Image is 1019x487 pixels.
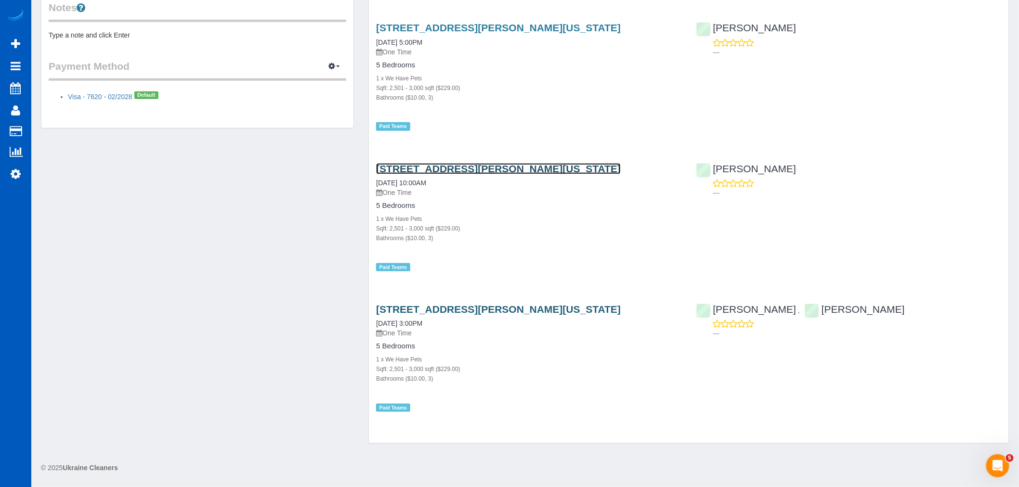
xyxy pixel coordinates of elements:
[986,454,1009,477] iframe: Intercom live chat
[376,404,410,412] span: Paid Teams
[376,122,410,130] span: Paid Teams
[713,329,1002,338] p: ---
[134,91,158,99] span: Default
[376,22,621,33] a: [STREET_ADDRESS][PERSON_NAME][US_STATE]
[376,375,433,382] small: Bathrooms ($10.00, 3)
[376,202,681,210] h4: 5 Bedrooms
[376,47,681,57] p: One Time
[798,307,800,314] span: ,
[376,235,433,242] small: Bathrooms ($10.00, 3)
[696,163,797,174] a: [PERSON_NAME]
[49,0,346,22] legend: Notes
[68,93,132,101] a: Visa - 7620 - 02/2028
[696,22,797,33] a: [PERSON_NAME]
[63,464,118,472] strong: Ukraine Cleaners
[713,48,1002,57] p: ---
[49,30,346,40] pre: Type a note and click Enter
[376,61,681,69] h4: 5 Bedrooms
[376,38,422,46] a: [DATE] 5:00PM
[1006,454,1014,462] span: 5
[376,342,681,350] h4: 5 Bedrooms
[376,263,410,271] span: Paid Teams
[376,304,621,315] a: [STREET_ADDRESS][PERSON_NAME][US_STATE]
[376,366,460,372] small: Sqft: 2,501 - 3,000 sqft ($229.00)
[376,356,422,363] small: 1 x We Have Pets
[376,328,681,338] p: One Time
[376,85,460,91] small: Sqft: 2,501 - 3,000 sqft ($229.00)
[6,10,25,23] img: Automaid Logo
[376,188,681,197] p: One Time
[805,304,905,315] a: [PERSON_NAME]
[376,216,422,222] small: 1 x We Have Pets
[696,304,797,315] a: [PERSON_NAME]
[41,463,1009,473] div: © 2025
[376,75,422,82] small: 1 x We Have Pets
[49,59,346,81] legend: Payment Method
[713,188,1002,198] p: ---
[376,179,426,187] a: [DATE] 10:00AM
[376,320,422,327] a: [DATE] 3:00PM
[376,163,621,174] a: [STREET_ADDRESS][PERSON_NAME][US_STATE]
[376,94,433,101] small: Bathrooms ($10.00, 3)
[376,225,460,232] small: Sqft: 2,501 - 3,000 sqft ($229.00)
